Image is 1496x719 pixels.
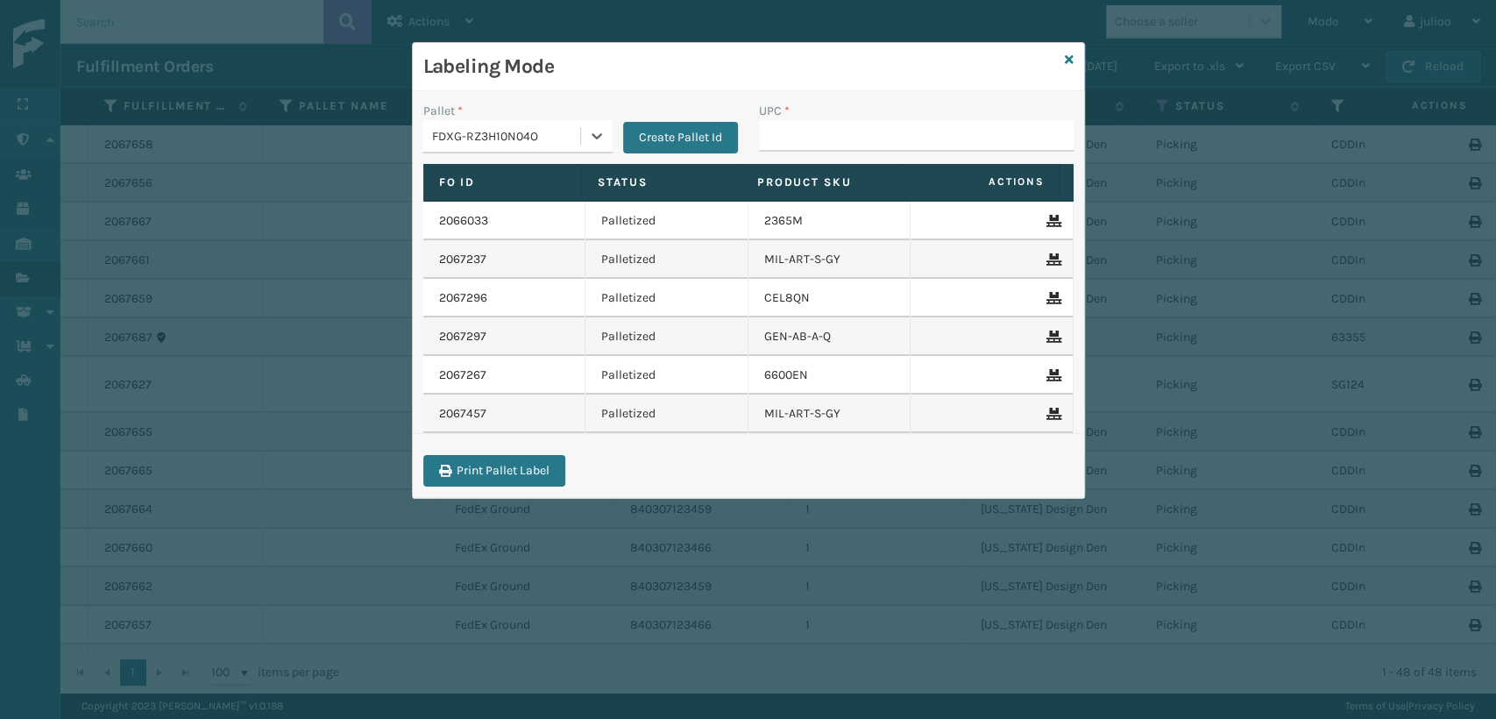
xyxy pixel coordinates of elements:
span: Actions [905,167,1055,196]
button: Print Pallet Label [423,455,565,487]
i: Remove From Pallet [1046,292,1057,304]
td: GEN-AB-A-Q [748,317,911,356]
td: Palletized [585,279,748,317]
td: Palletized [585,317,748,356]
a: 2066033 [439,212,488,230]
td: 6600EN [748,356,911,395]
td: MIL-ART-S-GY [748,240,911,279]
td: CEL8QN [748,279,911,317]
a: 2067237 [439,251,486,268]
i: Remove From Pallet [1046,253,1057,266]
a: 2067267 [439,367,486,384]
i: Remove From Pallet [1046,215,1057,227]
i: Remove From Pallet [1046,331,1057,343]
label: Pallet [423,102,463,120]
label: UPC [759,102,790,120]
a: 2067457 [439,405,486,423]
button: Create Pallet Id [623,122,738,153]
label: Status [598,174,725,190]
label: Product SKU [757,174,884,190]
td: MIL-ART-S-GY [748,395,911,433]
a: 2067297 [439,328,486,345]
td: Palletized [585,240,748,279]
h3: Labeling Mode [423,53,1058,80]
i: Remove From Pallet [1046,369,1057,381]
td: Palletized [585,202,748,240]
td: Palletized [585,356,748,395]
a: 2067296 [439,289,487,307]
div: FDXG-RZ3H10N04O [432,127,582,146]
label: Fo Id [439,174,566,190]
i: Remove From Pallet [1046,408,1057,420]
td: Palletized [585,395,748,433]
td: 2365M [748,202,911,240]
